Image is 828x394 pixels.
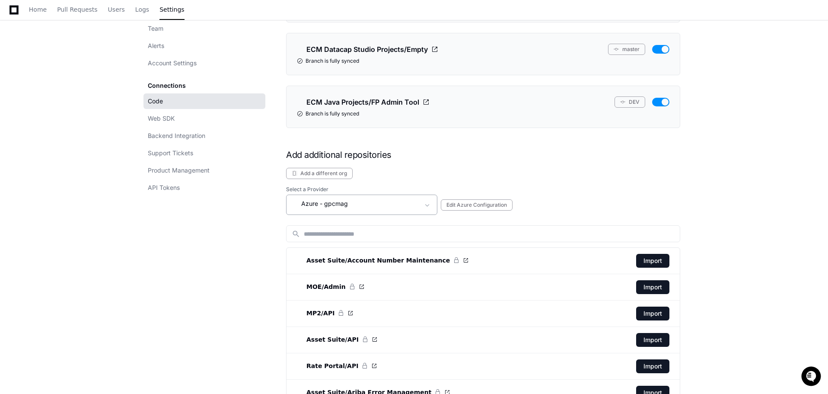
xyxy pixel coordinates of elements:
[143,163,265,178] a: Product Management
[608,44,645,55] button: master
[297,96,430,108] a: ECM Java Projects/FP Admin Tool
[286,149,680,161] h1: Add additional repositories
[286,168,353,179] button: Add a different org
[159,7,184,12] span: Settings
[148,183,180,192] span: API Tokens
[61,158,105,165] a: Powered byPylon
[76,139,94,146] span: [DATE]
[143,21,265,36] a: Team
[9,35,157,48] div: Welcome
[800,365,824,389] iframe: Open customer support
[9,108,22,122] img: David Fonda
[297,282,365,292] a: MOE/Admin
[286,186,680,193] label: Select a Provider
[636,280,669,294] button: Import
[27,139,70,146] span: [PERSON_NAME]
[297,361,377,371] a: Rate Portal/API
[57,7,97,12] span: Pull Requests
[148,97,163,106] span: Code
[143,128,265,144] a: Backend Integration
[292,230,300,238] mat-icon: search
[636,307,669,320] button: Import
[108,7,125,12] span: Users
[134,93,157,103] button: See all
[143,38,265,54] a: Alerts
[72,139,75,146] span: •
[18,64,34,80] img: 7521149027303_d2c55a7ec3fe4098c2f6_72.png
[29,7,47,12] span: Home
[39,73,119,80] div: We're available if you need us!
[9,131,22,145] img: Matt Kasner
[148,166,210,175] span: Product Management
[297,308,353,318] a: MP2/API
[297,44,438,55] a: ECM Datacap Studio Projects/Empty
[306,44,428,54] span: ECM Datacap Studio Projects/Empty
[636,333,669,347] button: Import
[636,359,669,373] button: Import
[148,24,163,33] span: Team
[615,96,645,108] button: DEV
[143,180,265,195] a: API Tokens
[9,64,24,80] img: 1736555170064-99ba0984-63c1-480f-8ee9-699278ef63ed
[39,64,142,73] div: Start new chat
[297,255,469,266] a: Asset Suite/Account Number Maintenance
[9,94,55,101] div: Past conversations
[148,42,164,50] span: Alerts
[306,335,359,344] span: Asset Suite/API
[135,7,149,12] span: Logs
[306,309,334,317] span: MP2/API
[320,199,348,208] span: - gpcmag
[86,159,105,165] span: Pylon
[306,282,346,291] span: MOE/Admin
[306,362,358,370] span: Rate Portal/API
[148,149,193,157] span: Support Tickets
[292,199,420,209] div: Azure
[148,59,197,67] span: Account Settings
[297,58,669,64] div: Branch is fully synced
[297,334,378,345] a: Asset Suite/API
[143,145,265,161] a: Support Tickets
[306,97,419,107] span: ECM Java Projects/FP Admin Tool
[143,111,265,126] a: Web SDK
[17,140,24,147] img: 1736555170064-99ba0984-63c1-480f-8ee9-699278ef63ed
[27,116,70,123] span: [PERSON_NAME]
[143,55,265,71] a: Account Settings
[143,93,265,109] a: Code
[9,9,26,26] img: PlayerZero
[636,254,669,268] button: Import
[76,116,94,123] span: [DATE]
[306,256,450,265] span: Asset Suite/Account Number Maintenance
[147,67,157,77] button: Start new chat
[441,199,513,211] button: Edit Azure Configuration
[297,110,669,117] div: Branch is fully synced
[148,131,205,140] span: Backend Integration
[148,114,175,123] span: Web SDK
[72,116,75,123] span: •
